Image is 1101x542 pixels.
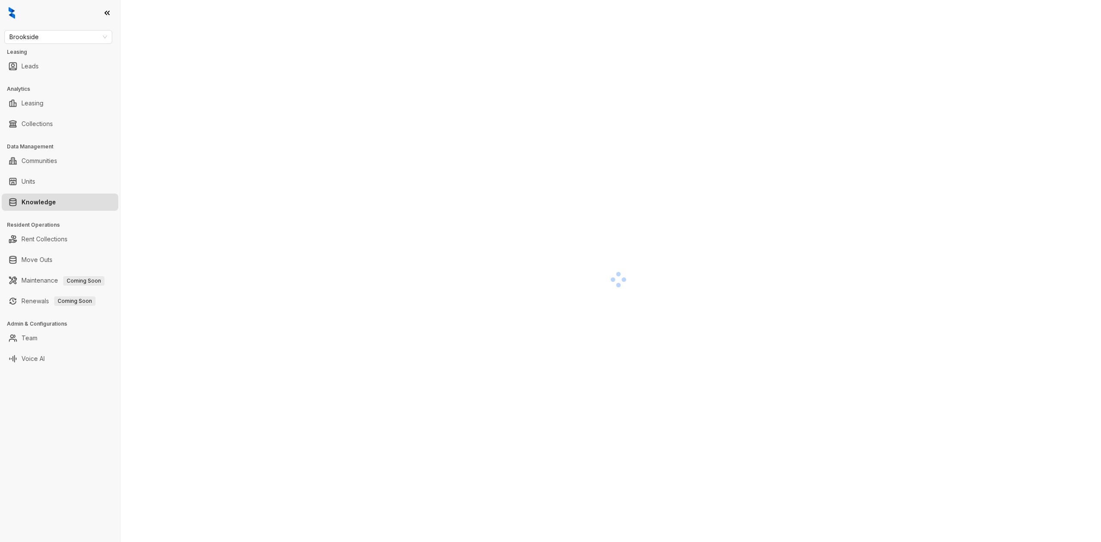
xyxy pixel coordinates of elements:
a: Team [22,330,37,347]
a: Knowledge [22,194,56,211]
li: Collections [2,115,118,132]
h3: Admin & Configurations [7,320,120,328]
span: Coming Soon [63,276,105,286]
li: Rent Collections [2,231,118,248]
li: Maintenance [2,272,118,289]
h3: Analytics [7,85,120,93]
a: Move Outs [22,251,52,268]
li: Units [2,173,118,190]
li: Knowledge [2,194,118,211]
a: Rent Collections [22,231,68,248]
a: Leads [22,58,39,75]
a: Units [22,173,35,190]
span: Brookside [9,31,107,43]
img: logo [9,7,15,19]
li: Leads [2,58,118,75]
a: Communities [22,152,57,169]
a: Leasing [22,95,43,112]
h3: Leasing [7,48,120,56]
h3: Resident Operations [7,221,120,229]
li: Leasing [2,95,118,112]
li: Communities [2,152,118,169]
li: Renewals [2,293,118,310]
li: Team [2,330,118,347]
li: Move Outs [2,251,118,268]
a: Voice AI [22,350,45,367]
a: RenewalsComing Soon [22,293,95,310]
li: Voice AI [2,350,118,367]
span: Coming Soon [54,296,95,306]
a: Collections [22,115,53,132]
h3: Data Management [7,143,120,151]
